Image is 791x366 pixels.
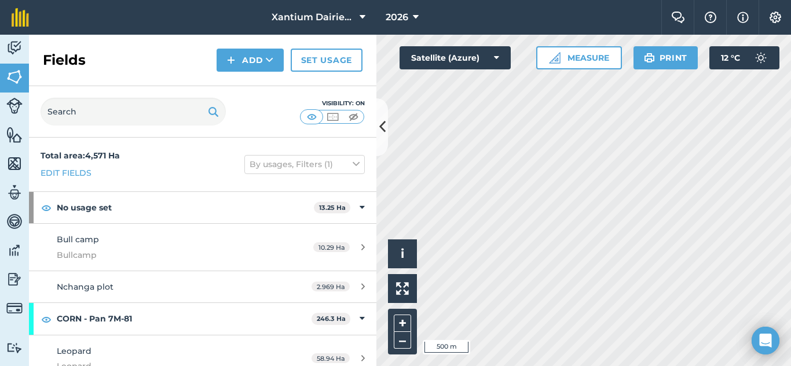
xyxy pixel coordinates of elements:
img: Four arrows, one pointing top left, one top right, one bottom right and the last bottom left [396,282,409,295]
strong: 246.3 Ha [317,315,346,323]
span: Bull camp [57,234,99,245]
input: Search [41,98,226,125]
button: 12 °C [709,46,779,69]
a: Bull campBullcamp10.29 Ha [29,224,376,271]
img: svg+xml;base64,PD94bWwgdmVyc2lvbj0iMS4wIiBlbmNvZGluZz0idXRmLTgiPz4KPCEtLSBHZW5lcmF0b3I6IEFkb2JlIE... [6,184,23,201]
button: By usages, Filters (1) [244,155,365,173]
img: svg+xml;base64,PHN2ZyB4bWxucz0iaHR0cDovL3d3dy53My5vcmcvMjAwMC9zdmciIHdpZHRoPSIxOCIgaGVpZ2h0PSIyNC... [41,201,52,215]
button: + [394,315,411,332]
img: svg+xml;base64,PHN2ZyB4bWxucz0iaHR0cDovL3d3dy53My5vcmcvMjAwMC9zdmciIHdpZHRoPSIxNyIgaGVpZ2h0PSIxNy... [737,10,749,24]
img: svg+xml;base64,PHN2ZyB4bWxucz0iaHR0cDovL3d3dy53My5vcmcvMjAwMC9zdmciIHdpZHRoPSI1NiIgaGVpZ2h0PSI2MC... [6,68,23,86]
img: svg+xml;base64,PHN2ZyB4bWxucz0iaHR0cDovL3d3dy53My5vcmcvMjAwMC9zdmciIHdpZHRoPSI1MCIgaGVpZ2h0PSI0MC... [305,111,319,123]
div: CORN - Pan 7M-81246.3 Ha [29,303,376,334]
span: Xantium Dairies [GEOGRAPHIC_DATA] [272,10,355,24]
img: svg+xml;base64,PD94bWwgdmVyc2lvbj0iMS4wIiBlbmNvZGluZz0idXRmLTgiPz4KPCEtLSBHZW5lcmF0b3I6IEFkb2JlIE... [749,46,772,69]
button: Satellite (Azure) [400,46,511,69]
span: i [401,246,404,261]
div: Open Intercom Messenger [752,327,779,354]
img: svg+xml;base64,PHN2ZyB4bWxucz0iaHR0cDovL3d3dy53My5vcmcvMjAwMC9zdmciIHdpZHRoPSIxOSIgaGVpZ2h0PSIyNC... [208,105,219,119]
strong: No usage set [57,192,314,223]
h2: Fields [43,51,86,69]
span: 2.969 Ha [312,282,350,291]
img: svg+xml;base64,PD94bWwgdmVyc2lvbj0iMS4wIiBlbmNvZGluZz0idXRmLTgiPz4KPCEtLSBHZW5lcmF0b3I6IEFkb2JlIE... [6,39,23,57]
span: Leopard [57,346,91,356]
img: svg+xml;base64,PHN2ZyB4bWxucz0iaHR0cDovL3d3dy53My5vcmcvMjAwMC9zdmciIHdpZHRoPSIxOSIgaGVpZ2h0PSIyNC... [644,51,655,65]
img: A question mark icon [704,12,717,23]
img: svg+xml;base64,PD94bWwgdmVyc2lvbj0iMS4wIiBlbmNvZGluZz0idXRmLTgiPz4KPCEtLSBHZW5lcmF0b3I6IEFkb2JlIE... [6,342,23,353]
div: Visibility: On [300,99,365,108]
img: svg+xml;base64,PHN2ZyB4bWxucz0iaHR0cDovL3d3dy53My5vcmcvMjAwMC9zdmciIHdpZHRoPSI1MCIgaGVpZ2h0PSI0MC... [325,111,340,123]
img: svg+xml;base64,PD94bWwgdmVyc2lvbj0iMS4wIiBlbmNvZGluZz0idXRmLTgiPz4KPCEtLSBHZW5lcmF0b3I6IEFkb2JlIE... [6,98,23,114]
span: 10.29 Ha [313,242,350,252]
span: 58.94 Ha [312,353,350,363]
img: Ruler icon [549,52,561,64]
img: A cog icon [768,12,782,23]
a: Edit fields [41,167,91,179]
button: i [388,239,417,268]
strong: 13.25 Ha [319,204,346,212]
img: svg+xml;base64,PD94bWwgdmVyc2lvbj0iMS4wIiBlbmNvZGluZz0idXRmLTgiPz4KPCEtLSBHZW5lcmF0b3I6IEFkb2JlIE... [6,242,23,259]
span: Bullcamp [57,249,274,261]
span: 12 ° C [721,46,740,69]
span: 2026 [386,10,408,24]
button: Add [217,49,284,72]
img: svg+xml;base64,PD94bWwgdmVyc2lvbj0iMS4wIiBlbmNvZGluZz0idXRmLTgiPz4KPCEtLSBHZW5lcmF0b3I6IEFkb2JlIE... [6,271,23,288]
strong: Total area : 4,571 Ha [41,150,120,161]
img: fieldmargin Logo [12,8,29,27]
a: Nchanga plot2.969 Ha [29,271,376,302]
img: svg+xml;base64,PD94bWwgdmVyc2lvbj0iMS4wIiBlbmNvZGluZz0idXRmLTgiPz4KPCEtLSBHZW5lcmF0b3I6IEFkb2JlIE... [6,300,23,316]
img: Two speech bubbles overlapping with the left bubble in the forefront [671,12,685,23]
button: Print [633,46,698,69]
img: svg+xml;base64,PHN2ZyB4bWxucz0iaHR0cDovL3d3dy53My5vcmcvMjAwMC9zdmciIHdpZHRoPSI1NiIgaGVpZ2h0PSI2MC... [6,126,23,143]
span: Nchanga plot [57,282,113,292]
a: Set usage [291,49,362,72]
div: No usage set13.25 Ha [29,192,376,223]
strong: CORN - Pan 7M-81 [57,303,312,334]
img: svg+xml;base64,PHN2ZyB4bWxucz0iaHR0cDovL3d3dy53My5vcmcvMjAwMC9zdmciIHdpZHRoPSIxNCIgaGVpZ2h0PSIyNC... [227,53,235,67]
img: svg+xml;base64,PHN2ZyB4bWxucz0iaHR0cDovL3d3dy53My5vcmcvMjAwMC9zdmciIHdpZHRoPSIxOCIgaGVpZ2h0PSIyNC... [41,312,52,326]
button: Measure [536,46,622,69]
img: svg+xml;base64,PD94bWwgdmVyc2lvbj0iMS4wIiBlbmNvZGluZz0idXRmLTgiPz4KPCEtLSBHZW5lcmF0b3I6IEFkb2JlIE... [6,213,23,230]
button: – [394,332,411,349]
img: svg+xml;base64,PHN2ZyB4bWxucz0iaHR0cDovL3d3dy53My5vcmcvMjAwMC9zdmciIHdpZHRoPSI1MCIgaGVpZ2h0PSI0MC... [346,111,361,123]
img: svg+xml;base64,PHN2ZyB4bWxucz0iaHR0cDovL3d3dy53My5vcmcvMjAwMC9zdmciIHdpZHRoPSI1NiIgaGVpZ2h0PSI2MC... [6,155,23,172]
